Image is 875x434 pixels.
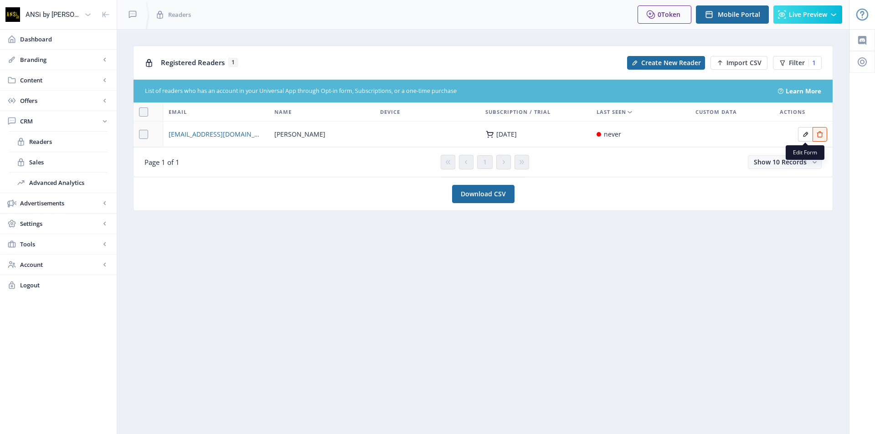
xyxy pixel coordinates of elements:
[789,11,827,18] span: Live Preview
[380,107,400,117] span: Device
[20,219,100,228] span: Settings
[705,56,767,70] a: New page
[145,87,767,96] div: List of readers who has an account in your Universal App through Opt-in form, Subscriptions, or a...
[597,107,626,117] span: Last Seen
[20,55,100,64] span: Branding
[627,56,705,70] button: Create New Reader
[168,10,191,19] span: Readers
[20,35,109,44] span: Dashboard
[20,281,109,290] span: Logout
[29,137,108,146] span: Readers
[9,152,108,172] a: Sales
[748,155,822,169] button: Show 10 Records
[274,107,292,117] span: Name
[452,185,515,203] a: Download CSV
[726,59,762,66] span: Import CSV
[661,10,680,19] span: Token
[20,240,100,249] span: Tools
[228,58,238,67] span: 1
[808,59,816,66] div: 1
[477,155,493,169] button: 1
[798,129,813,138] a: Edit page
[133,46,833,177] app-collection-view: Registered Readers
[485,107,551,117] span: Subscription / Trial
[754,158,807,166] span: Show 10 Records
[20,260,100,269] span: Account
[641,59,701,66] span: Create New Reader
[622,56,705,70] a: New page
[696,5,769,24] button: Mobile Portal
[20,199,100,208] span: Advertisements
[20,76,100,85] span: Content
[638,5,691,24] button: 0Token
[710,56,767,70] button: Import CSV
[695,107,737,117] span: Custom Data
[786,87,821,96] a: Learn More
[20,117,100,126] span: CRM
[20,96,100,105] span: Offers
[9,132,108,152] a: Readers
[496,131,517,138] div: [DATE]
[26,5,81,25] div: ANSi by [PERSON_NAME]
[9,173,108,193] a: Advanced Analytics
[144,158,180,167] span: Page 1 of 1
[718,11,760,18] span: Mobile Portal
[773,56,822,70] button: Filter1
[793,149,817,156] span: Edit Form
[5,7,20,22] img: properties.app_icon.png
[29,158,108,167] span: Sales
[813,129,827,138] a: Edit page
[604,129,621,140] div: never
[483,158,487,166] span: 1
[789,59,805,66] span: Filter
[169,129,263,140] a: [EMAIL_ADDRESS][DOMAIN_NAME]
[29,178,108,187] span: Advanced Analytics
[169,107,187,117] span: Email
[161,58,225,67] span: Registered Readers
[780,107,805,117] span: Actions
[274,129,325,140] span: [PERSON_NAME]
[773,5,842,24] button: Live Preview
